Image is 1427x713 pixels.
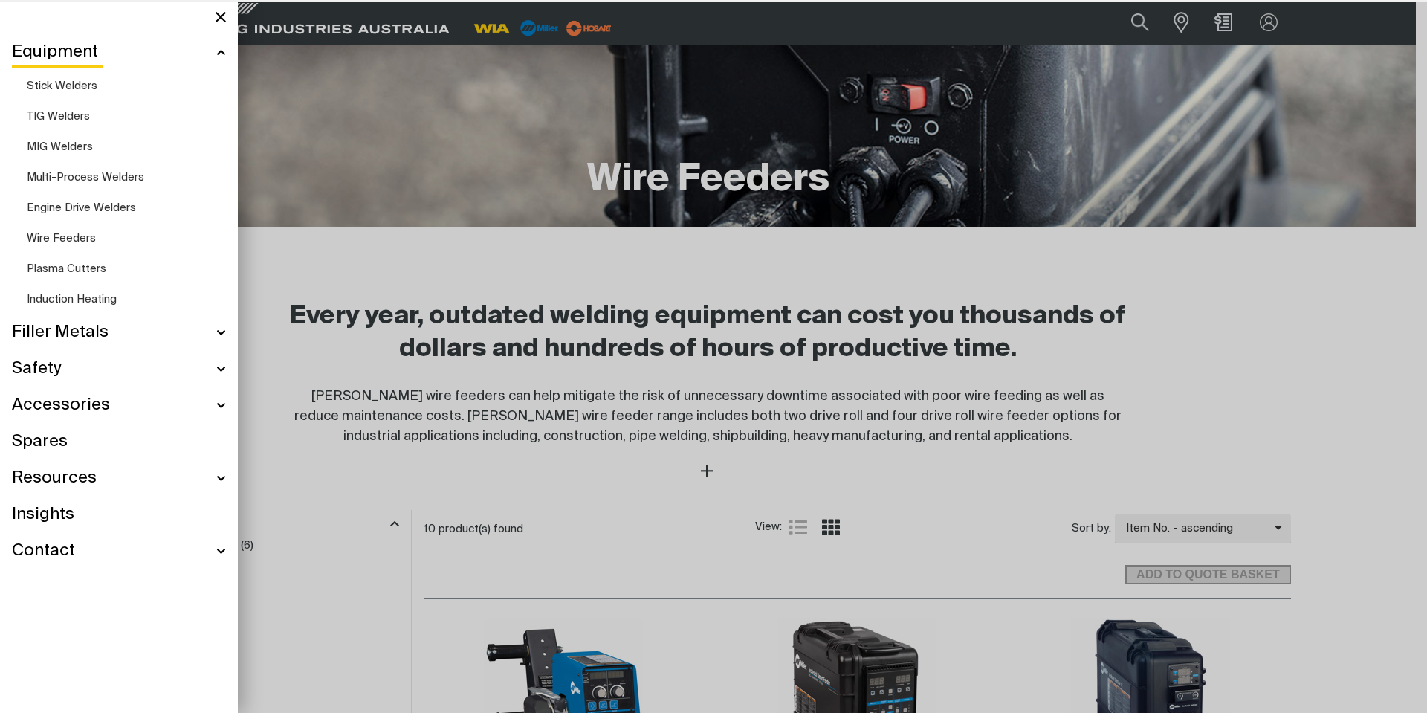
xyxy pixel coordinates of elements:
span: Multi-Process Welders [27,172,144,183]
a: Wire Feeders [27,223,226,254]
a: Plasma Cutters [27,254,226,284]
span: Plasma Cutters [27,263,106,274]
span: Filler Metals [12,322,109,343]
span: MIG Welders [27,141,93,152]
a: Safety [12,351,226,387]
span: Insights [12,504,74,526]
a: Resources [12,460,226,497]
a: Multi-Process Welders [27,162,226,193]
span: TIG Welders [27,111,90,122]
a: Insights [12,497,226,533]
a: Filler Metals [12,314,226,351]
span: Induction Heating [27,294,117,305]
span: Engine Drive Welders [27,202,136,213]
span: Wire Feeders [27,233,96,244]
a: Engine Drive Welders [27,193,226,223]
a: Induction Heating [27,284,226,314]
a: Contact [12,533,226,570]
a: Stick Welders [27,71,226,101]
a: TIG Welders [27,101,226,132]
ul: Equipment Submenu [12,71,226,314]
span: Spares [12,431,68,453]
a: Spares [12,424,226,460]
a: Equipment [12,34,226,71]
span: Resources [12,468,97,489]
span: Contact [12,541,75,562]
a: Accessories [12,387,226,424]
span: Accessories [12,395,110,416]
span: Equipment [12,42,98,63]
a: MIG Welders [27,132,226,162]
span: Stick Welders [27,80,97,91]
span: Safety [12,358,61,380]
